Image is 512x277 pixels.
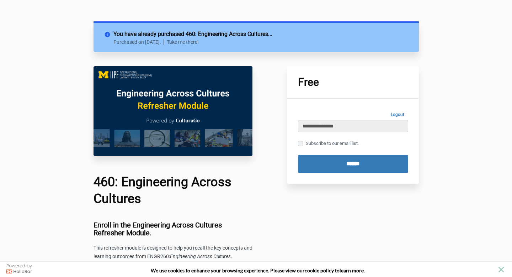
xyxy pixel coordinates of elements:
[94,221,253,237] h3: Enroll in the Engineering Across Cultures Refresher Module.
[298,77,408,88] h1: Free
[94,174,253,207] h1: 460: Engineering Across Cultures
[167,39,199,45] a: Take me there!
[113,30,408,38] h2: You have already purchased 460: Engineering Across Cultures...
[94,66,253,156] img: c0f10fc-c575-6ff0-c716-7a6e5a06d1b5_EAC_460_Main_Image.png
[94,245,252,259] span: This refresher module is designed to help you recall the key concepts and learning outcomes from ...
[104,30,113,36] i: info
[113,39,164,45] p: Purchased on [DATE].
[387,109,408,120] a: Logout
[151,267,305,273] span: We use cookies to enhance your browsing experience. Please view our
[170,254,231,259] span: Engineering Across Cultures
[298,141,303,146] input: Subscribe to our email list.
[231,254,232,259] span: .
[497,265,506,274] button: close
[340,267,365,273] span: learn more.
[298,140,359,147] label: Subscribe to our email list.
[305,267,334,273] a: cookie policy
[335,267,340,273] strong: to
